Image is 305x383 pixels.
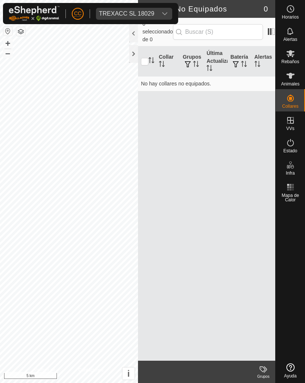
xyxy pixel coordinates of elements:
[16,27,25,36] button: Capas del Mapa
[206,66,212,72] p-sorticon: Activar para ordenar
[157,8,172,20] div: dropdown trigger
[283,149,297,153] span: Estado
[241,62,247,68] p-sorticon: Activar para ordenar
[277,193,303,202] span: Mapa de Calor
[3,27,12,36] button: Restablecer Mapa
[284,374,297,378] span: Ayuda
[3,49,12,58] button: –
[127,369,130,379] span: i
[35,367,70,380] a: Política de Privacidad
[264,3,268,14] span: 0
[156,46,180,77] th: Collar
[193,62,199,68] p-sorticon: Activar para ordenar
[286,126,294,131] span: VVs
[159,62,165,68] p-sorticon: Activar para ordenar
[276,360,305,381] a: Ayuda
[142,20,173,43] span: 0 seleccionado de 0
[282,104,298,108] span: Collares
[282,15,299,19] span: Horarios
[283,37,297,42] span: Alertas
[251,46,275,77] th: Alertas
[78,367,103,380] a: Contáctenos
[122,367,135,380] button: i
[251,374,275,379] div: Grupos
[9,6,60,21] img: Logo Gallagher
[180,46,203,77] th: Grupos
[173,24,263,40] input: Buscar (S)
[228,46,251,77] th: Batería
[99,11,154,17] div: TREXACC SL 18029
[203,46,227,77] th: Última Actualización
[96,8,157,20] span: TREXACC SL 18029
[142,4,264,13] h2: Collares No Equipados
[138,76,275,91] td: No hay collares no equipados.
[148,58,154,64] p-sorticon: Activar para ordenar
[286,171,295,175] span: Infra
[281,82,299,86] span: Animales
[3,39,12,48] button: +
[281,59,299,64] span: Rebaños
[254,62,260,68] p-sorticon: Activar para ordenar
